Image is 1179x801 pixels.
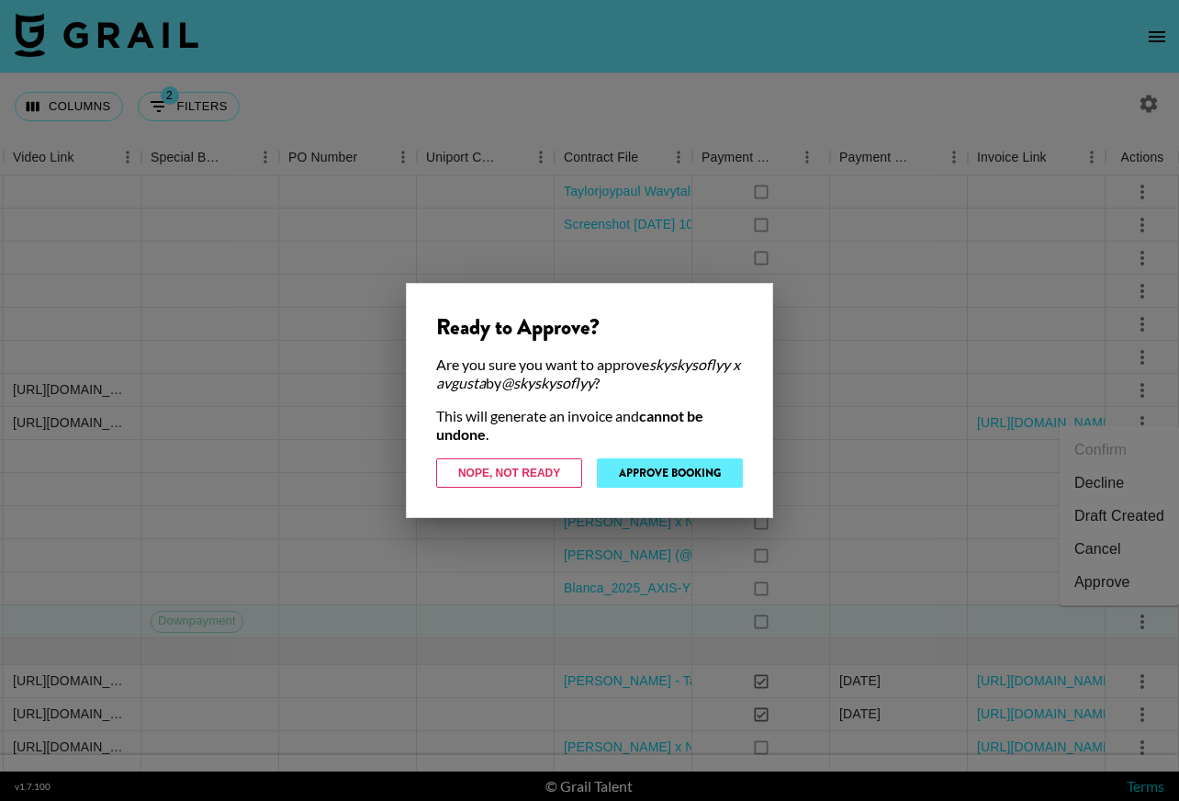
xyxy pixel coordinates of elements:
[436,313,743,341] div: Ready to Approve?
[436,407,703,443] strong: cannot be undone
[501,374,594,391] em: @ skyskysoflyy
[436,355,743,392] div: Are you sure you want to approve by ?
[436,355,740,391] em: skyskysoflyy x avgusta
[436,407,743,444] div: This will generate an invoice and .
[436,458,582,488] button: Nope, Not Ready
[597,458,743,488] button: Approve Booking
